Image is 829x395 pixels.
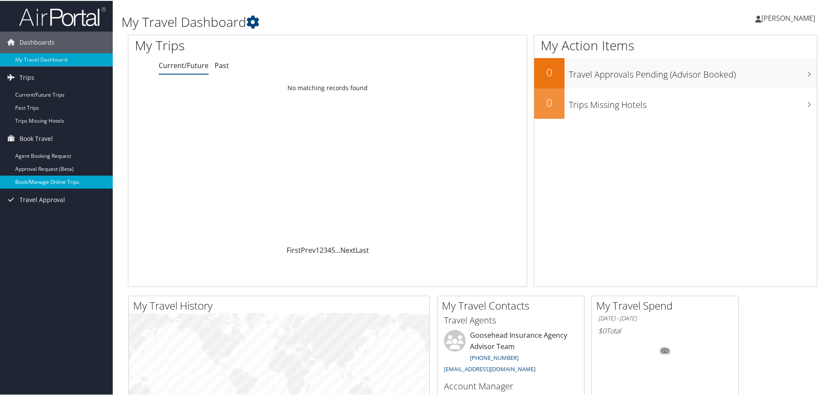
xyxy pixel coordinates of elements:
[20,188,65,210] span: Travel Approval
[121,12,590,30] h1: My Travel Dashboard
[159,60,209,69] a: Current/Future
[444,313,578,326] h3: Travel Agents
[470,353,519,361] a: [PHONE_NUMBER]
[316,245,320,254] a: 1
[755,4,824,30] a: [PERSON_NAME]
[340,245,356,254] a: Next
[135,36,354,54] h1: My Trips
[598,313,732,322] h6: [DATE] - [DATE]
[19,6,106,26] img: airportal-logo.png
[327,245,331,254] a: 4
[662,348,669,353] tspan: 0%
[20,31,55,52] span: Dashboards
[534,57,817,88] a: 0Travel Approvals Pending (Advisor Booked)
[598,325,732,335] h6: Total
[596,297,738,312] h2: My Travel Spend
[335,245,340,254] span: …
[444,379,578,392] h3: Account Manager
[534,64,565,79] h2: 0
[128,79,527,95] td: No matching records found
[301,245,316,254] a: Prev
[598,325,606,335] span: $0
[440,329,582,375] li: Goosehead Insurance Agency Advisor Team
[331,245,335,254] a: 5
[20,66,34,88] span: Trips
[20,127,53,149] span: Book Travel
[534,36,817,54] h1: My Action Items
[356,245,369,254] a: Last
[569,63,817,80] h3: Travel Approvals Pending (Advisor Booked)
[323,245,327,254] a: 3
[761,13,815,22] span: [PERSON_NAME]
[287,245,301,254] a: First
[215,60,229,69] a: Past
[534,95,565,109] h2: 0
[320,245,323,254] a: 2
[442,297,584,312] h2: My Travel Contacts
[444,364,535,372] a: [EMAIL_ADDRESS][DOMAIN_NAME]
[569,94,817,110] h3: Trips Missing Hotels
[133,297,429,312] h2: My Travel History
[534,88,817,118] a: 0Trips Missing Hotels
